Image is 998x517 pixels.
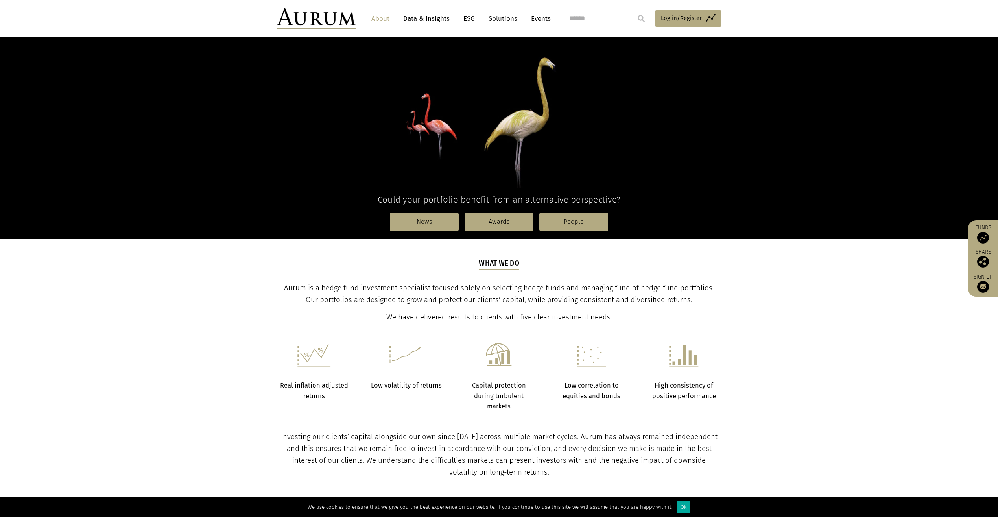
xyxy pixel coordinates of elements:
[284,284,714,304] span: Aurum is a hedge fund investment specialist focused solely on selecting hedge funds and managing ...
[371,382,442,389] strong: Low volatility of returns
[972,224,994,244] a: Funds
[277,8,356,29] img: Aurum
[281,432,718,476] span: Investing our clients’ capital alongside our own since [DATE] across multiple market cycles. Auru...
[459,11,479,26] a: ESG
[563,382,620,399] strong: Low correlation to equities and bonds
[972,273,994,293] a: Sign up
[465,213,533,231] a: Awards
[539,213,608,231] a: People
[972,249,994,268] div: Share
[977,256,989,268] img: Share this post
[367,11,393,26] a: About
[677,501,690,513] div: Ok
[485,11,521,26] a: Solutions
[479,258,519,270] h5: What we do
[390,213,459,231] a: News
[655,10,721,27] a: Log in/Register
[399,11,454,26] a: Data & Insights
[977,232,989,244] img: Access Funds
[277,194,721,205] h4: Could your portfolio benefit from an alternative perspective?
[386,313,612,321] span: We have delivered results to clients with five clear investment needs.
[280,382,348,399] strong: Real inflation adjusted returns
[633,11,649,26] input: Submit
[652,382,716,399] strong: High consistency of positive performance
[527,11,551,26] a: Events
[977,281,989,293] img: Sign up to our newsletter
[661,13,702,23] span: Log in/Register
[472,382,526,410] strong: Capital protection during turbulent markets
